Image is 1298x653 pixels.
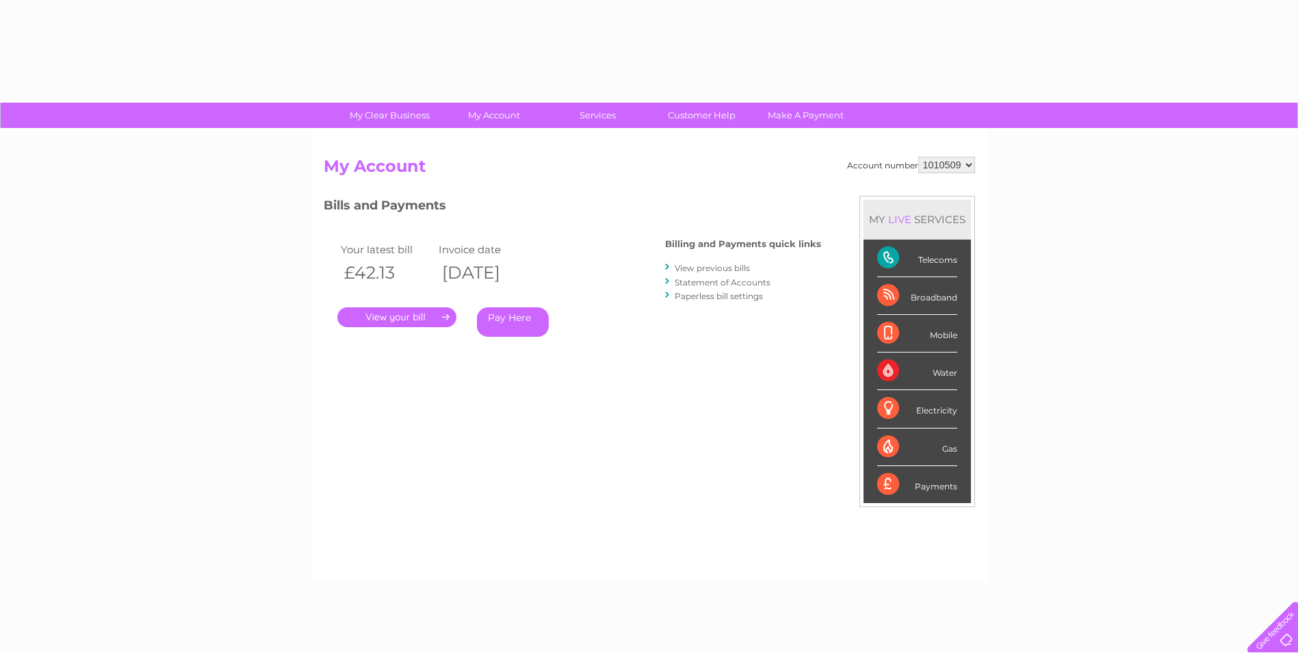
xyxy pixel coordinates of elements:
h3: Bills and Payments [324,196,821,220]
a: Customer Help [645,103,758,128]
th: £42.13 [337,259,436,287]
div: Account number [847,157,975,173]
a: Paperless bill settings [675,291,763,301]
a: . [337,307,456,327]
div: MY SERVICES [864,200,971,239]
div: Broadband [877,277,957,315]
a: Services [541,103,654,128]
th: [DATE] [435,259,534,287]
td: Invoice date [435,240,534,259]
a: My Clear Business [333,103,446,128]
div: Payments [877,466,957,503]
a: Statement of Accounts [675,277,770,287]
div: Gas [877,428,957,466]
div: Telecoms [877,240,957,277]
a: Pay Here [477,307,549,337]
a: My Account [437,103,550,128]
div: LIVE [885,213,914,226]
td: Your latest bill [337,240,436,259]
div: Mobile [877,315,957,353]
h4: Billing and Payments quick links [665,239,821,249]
div: Water [877,353,957,390]
a: Make A Payment [749,103,862,128]
div: Electricity [877,390,957,428]
h2: My Account [324,157,975,183]
a: View previous bills [675,263,750,273]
